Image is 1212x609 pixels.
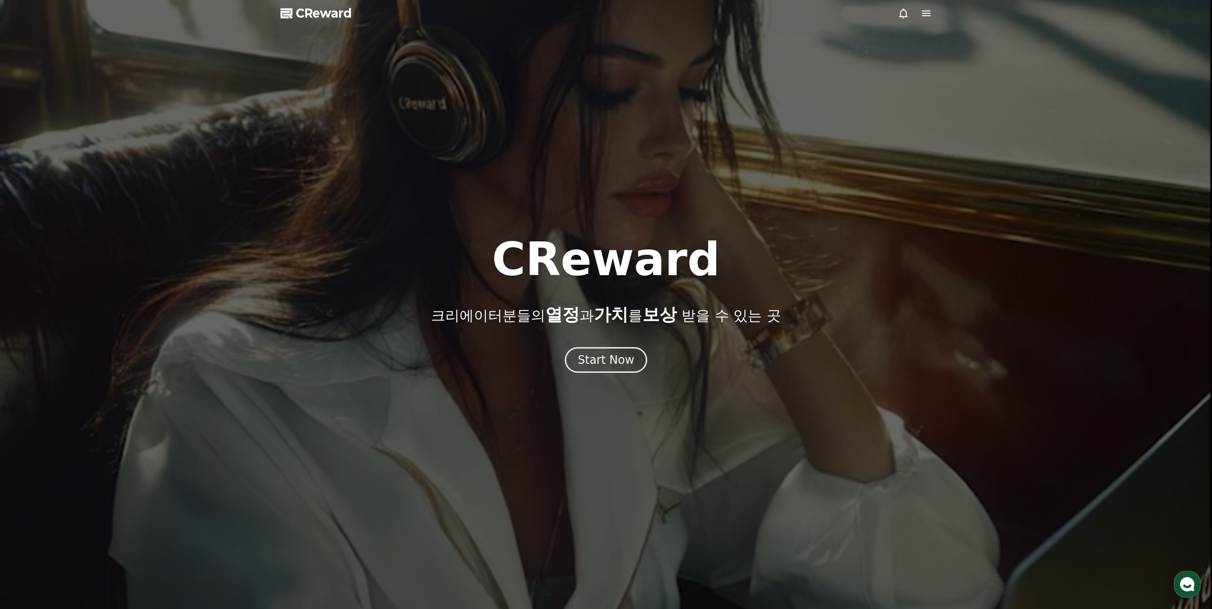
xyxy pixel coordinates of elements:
h1: CReward [492,237,720,282]
a: CReward [280,6,352,21]
p: 크리에이터분들의 과 를 받을 수 있는 곳 [431,305,781,324]
span: CReward [296,6,352,21]
a: Start Now [565,357,647,366]
div: Start Now [578,352,634,368]
span: 열정 [545,305,580,324]
span: 보상 [642,305,677,324]
button: Start Now [565,347,647,373]
span: 가치 [594,305,628,324]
